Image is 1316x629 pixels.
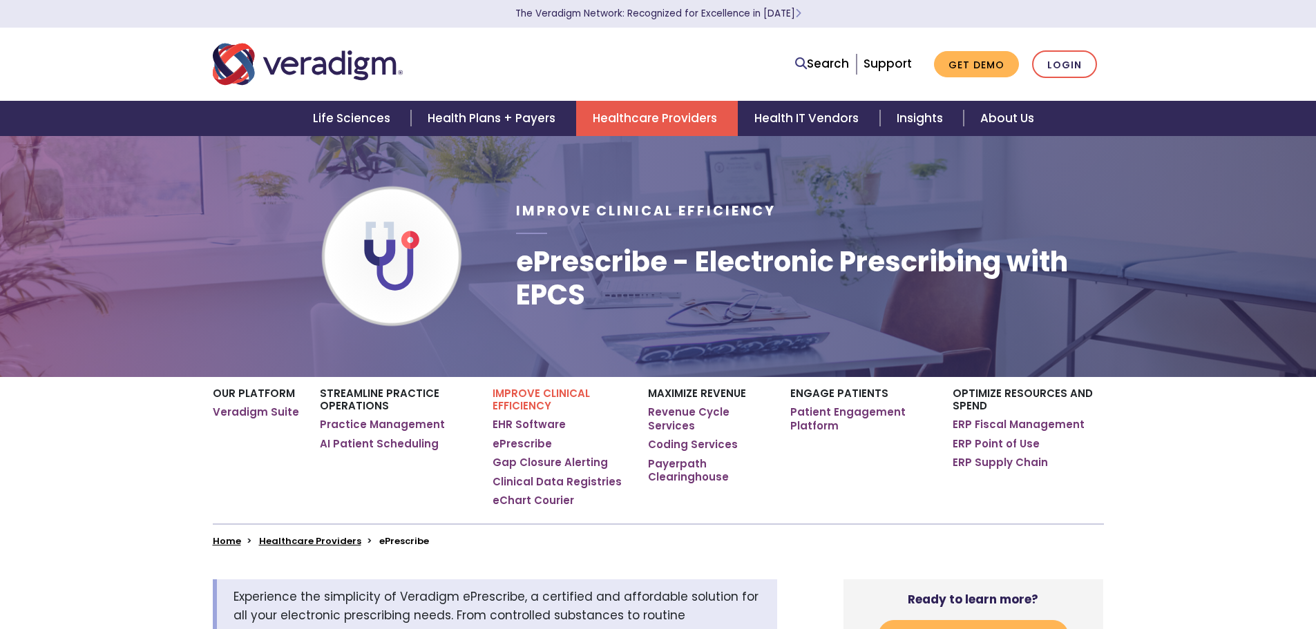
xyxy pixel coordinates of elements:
[880,101,964,136] a: Insights
[516,245,1103,311] h1: ePrescribe - Electronic Prescribing with EPCS
[795,55,849,73] a: Search
[790,405,932,432] a: Patient Engagement Platform
[738,101,879,136] a: Health IT Vendors
[1032,50,1097,79] a: Login
[934,51,1019,78] a: Get Demo
[648,457,769,484] a: Payerpath Clearinghouse
[576,101,738,136] a: Healthcare Providers
[493,456,608,470] a: Gap Closure Alerting
[320,437,439,451] a: AI Patient Scheduling
[213,41,403,87] img: Veradigm logo
[493,494,574,507] a: eChart Courier
[864,55,912,72] a: Support
[953,456,1048,470] a: ERP Supply Chain
[953,437,1040,451] a: ERP Point of Use
[515,7,801,20] a: The Veradigm Network: Recognized for Excellence in [DATE]Learn More
[648,438,738,452] a: Coding Services
[795,7,801,20] span: Learn More
[953,418,1085,432] a: ERP Fiscal Management
[411,101,576,136] a: Health Plans + Payers
[516,202,776,220] span: Improve Clinical Efficiency
[493,475,622,489] a: Clinical Data Registries
[320,418,445,432] a: Practice Management
[213,405,299,419] a: Veradigm Suite
[493,437,552,451] a: ePrescribe
[493,418,566,432] a: EHR Software
[964,101,1051,136] a: About Us
[296,101,411,136] a: Life Sciences
[648,405,769,432] a: Revenue Cycle Services
[259,534,361,548] a: Healthcare Providers
[213,534,241,548] a: Home
[908,591,1038,608] strong: Ready to learn more?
